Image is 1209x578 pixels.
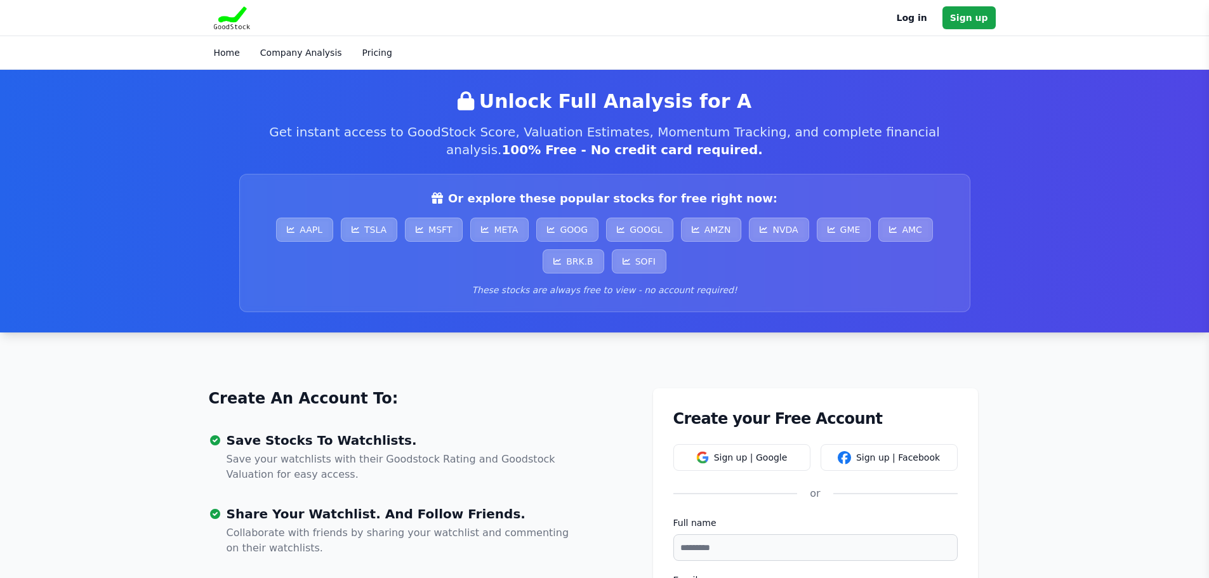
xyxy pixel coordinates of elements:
[897,10,927,25] a: Log in
[817,218,871,242] a: GME
[673,516,958,529] label: Full name
[536,218,598,242] a: GOOG
[405,218,463,242] a: MSFT
[227,452,579,482] p: Save your watchlists with their Goodstock Rating and Goodstock Valuation for easy access.
[239,123,970,159] p: Get instant access to GoodStock Score, Valuation Estimates, Momentum Tracking, and complete finan...
[470,218,529,242] a: META
[448,190,777,207] span: Or explore these popular stocks for free right now:
[239,90,970,113] h2: Unlock Full Analysis for A
[214,48,240,58] a: Home
[501,142,762,157] span: 100% Free - No credit card required.
[227,508,579,520] h3: Share Your Watchlist. And Follow Friends.
[673,409,958,429] h1: Create your Free Account
[341,218,397,242] a: TSLA
[362,48,392,58] a: Pricing
[942,6,996,29] a: Sign up
[606,218,673,242] a: GOOGL
[681,218,742,242] a: AMZN
[227,434,579,447] h3: Save Stocks To Watchlists.
[260,48,342,58] a: Company Analysis
[227,525,579,556] p: Collaborate with friends by sharing your watchlist and commenting on their watchlists.
[543,249,604,273] a: BRK.B
[209,388,399,409] a: Create An Account To:
[821,444,958,471] button: Sign up | Facebook
[878,218,932,242] a: AMC
[255,284,955,296] p: These stocks are always free to view - no account required!
[276,218,333,242] a: AAPL
[749,218,809,242] a: NVDA
[214,6,251,29] img: Goodstock Logo
[797,486,833,501] div: or
[673,444,810,471] button: Sign up | Google
[612,249,666,273] a: SOFI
